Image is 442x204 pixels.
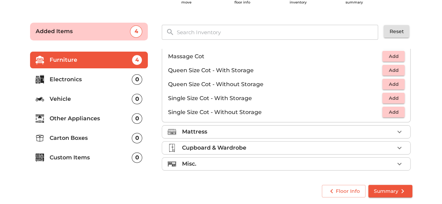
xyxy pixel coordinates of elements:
[386,94,401,102] span: Add
[50,134,132,142] p: Carton Boxes
[50,56,132,64] p: Furniture
[50,114,132,123] p: Other Appliances
[382,51,405,62] button: Add
[182,144,246,152] p: Cupboard & Wardrobe
[386,80,401,88] span: Add
[386,52,401,60] span: Add
[168,144,176,152] img: cupboard_wardrobe
[384,25,409,38] button: Reset
[36,27,130,36] p: Added Items
[168,52,382,61] p: Massage Cot
[50,75,132,84] p: Electronics
[382,93,405,104] button: Add
[168,94,382,103] p: Single Size Cot - With Storage
[172,25,383,40] input: Search Inventory
[168,80,382,89] p: Queen Size Cot - Without Storage
[374,187,407,196] span: Summary
[386,108,401,116] span: Add
[132,94,142,104] div: 0
[382,107,405,118] button: Add
[132,74,142,85] div: 0
[168,108,382,116] p: Single Size Cot - Without Storage
[168,66,382,75] p: Queen Size Cot - With Storage
[382,65,405,76] button: Add
[386,66,401,74] span: Add
[50,95,132,103] p: Vehicle
[132,133,142,143] div: 0
[389,27,404,36] span: Reset
[182,128,207,136] p: Mattress
[382,79,405,90] button: Add
[132,152,142,163] div: 0
[50,153,132,162] p: Custom Items
[168,128,176,136] img: mattress
[368,185,412,198] button: Summary
[182,160,196,168] p: Misc.
[132,55,142,65] div: 4
[327,187,360,196] span: Floor Info
[132,113,142,124] div: 0
[168,160,176,168] img: misc
[322,185,365,198] button: Floor Info
[130,25,142,38] div: 4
